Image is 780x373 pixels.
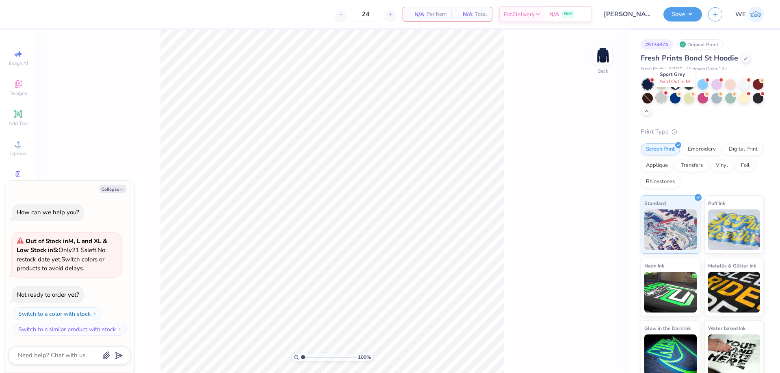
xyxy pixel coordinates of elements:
[708,272,760,313] img: Metallic & Glitter Ink
[711,160,733,172] div: Vinyl
[475,10,487,19] span: Total
[117,327,122,332] img: Switch to a similar product with stock
[350,7,381,22] input: – –
[687,66,727,73] span: Minimum Order: 12 +
[641,66,665,73] span: Fresh Prints
[17,208,79,216] div: How can we help you?
[598,67,608,75] div: Back
[14,307,102,320] button: Switch to a color with stock
[676,160,708,172] div: Transfers
[408,10,424,19] span: N/A
[9,120,28,127] span: Add Text
[92,311,97,316] img: Switch to a color with stock
[99,185,126,193] button: Collapse
[456,10,472,19] span: N/A
[644,261,664,270] span: Neon Ink
[9,90,27,97] span: Designs
[669,66,682,73] span: # FP20
[641,176,680,188] div: Rhinestones
[17,237,107,273] span: Only 21 Ss left. Switch colors or products to avoid delays.
[724,143,763,155] div: Digital Print
[564,11,572,17] span: FREE
[708,199,725,207] span: Puff Ink
[358,354,371,361] span: 100 %
[641,53,738,63] span: Fresh Prints Bond St Hoodie
[644,272,697,313] img: Neon Ink
[595,47,611,63] img: Back
[641,160,673,172] div: Applique
[708,324,745,332] span: Water based Ink
[644,199,666,207] span: Standard
[641,39,673,50] div: # 513487A
[748,6,764,22] img: Werrine Empeynado
[504,10,535,19] span: Est. Delivery
[14,323,127,336] button: Switch to a similar product with stock
[549,10,559,19] span: N/A
[735,6,764,22] a: WE
[644,209,697,250] img: Standard
[427,10,446,19] span: Per Item
[17,291,79,299] div: Not ready to order yet?
[10,150,26,157] span: Upload
[641,143,680,155] div: Screen Print
[708,209,760,250] img: Puff Ink
[26,237,103,245] strong: Out of Stock in M, L and XL
[677,39,723,50] div: Original Proof
[660,78,690,85] span: Sold Out in M
[735,10,746,19] span: WE
[9,60,28,67] span: Image AI
[598,6,657,22] input: Untitled Design
[663,7,702,22] button: Save
[682,143,721,155] div: Embroidery
[641,127,764,136] div: Print Type
[708,261,756,270] span: Metallic & Glitter Ink
[644,324,691,332] span: Glow in the Dark Ink
[655,69,695,87] div: Sport Grey
[17,246,105,263] span: No restock date yet.
[736,160,755,172] div: Foil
